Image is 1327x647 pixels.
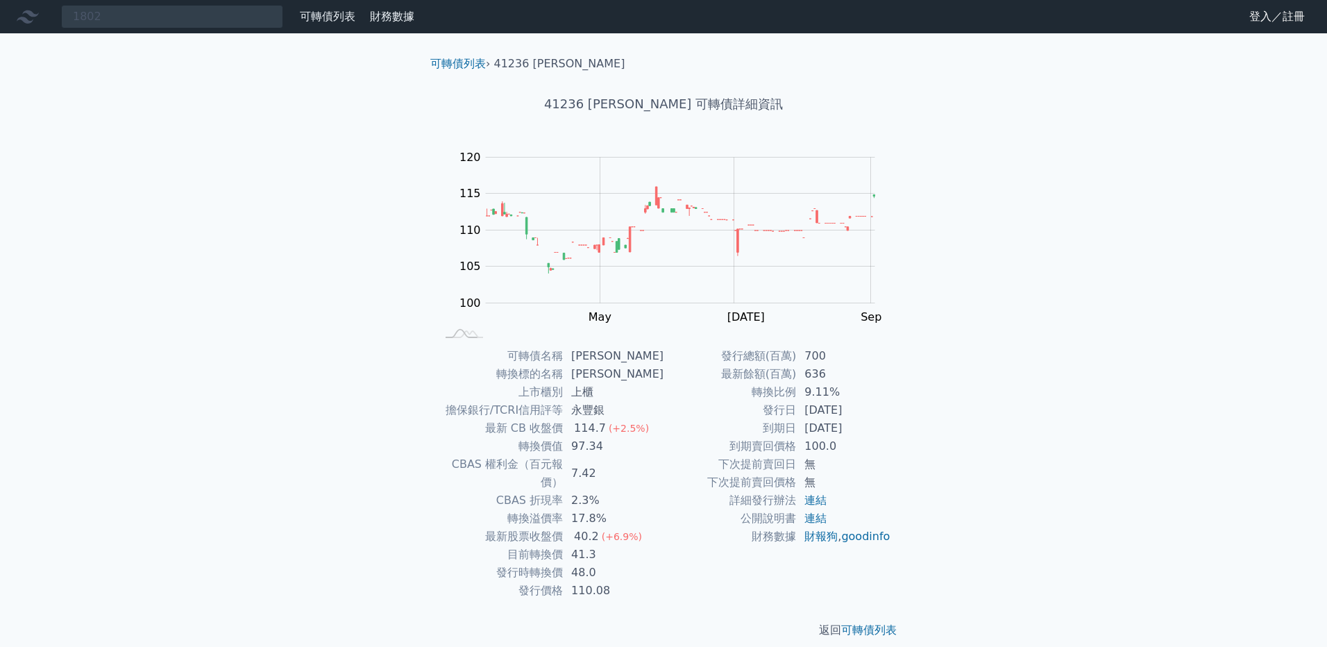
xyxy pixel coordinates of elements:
[1238,6,1316,28] a: 登入／註冊
[796,347,891,365] td: 700
[663,510,796,528] td: 公開說明書
[571,528,602,546] div: 40.2
[370,10,414,23] a: 財務數據
[571,419,609,437] div: 114.7
[663,419,796,437] td: 到期日
[663,437,796,455] td: 到期賣回價格
[300,10,355,23] a: 可轉債列表
[436,419,563,437] td: 最新 CB 收盤價
[419,622,908,639] p: 返回
[452,151,896,323] g: Chart
[796,419,891,437] td: [DATE]
[663,473,796,491] td: 下次提前賣回價格
[563,383,663,401] td: 上櫃
[430,56,490,72] li: ›
[459,224,481,237] tspan: 110
[563,347,663,365] td: [PERSON_NAME]
[436,582,563,600] td: 發行價格
[436,383,563,401] td: 上市櫃別
[663,365,796,383] td: 最新餘額(百萬)
[436,510,563,528] td: 轉換溢價率
[563,546,663,564] td: 41.3
[419,94,908,114] h1: 41236 [PERSON_NAME] 可轉債詳細資訊
[663,383,796,401] td: 轉換比例
[796,401,891,419] td: [DATE]
[796,455,891,473] td: 無
[563,582,663,600] td: 110.08
[494,56,625,72] li: 41236 [PERSON_NAME]
[796,383,891,401] td: 9.11%
[61,5,283,28] input: 搜尋可轉債 代號／名稱
[563,564,663,582] td: 48.0
[436,491,563,510] td: CBAS 折現率
[841,623,897,637] a: 可轉債列表
[436,546,563,564] td: 目前轉換價
[563,455,663,491] td: 7.42
[436,401,563,419] td: 擔保銀行/TCRI信用評等
[796,365,891,383] td: 636
[436,564,563,582] td: 發行時轉換價
[602,531,642,542] span: (+6.9%)
[459,296,481,310] tspan: 100
[563,437,663,455] td: 97.34
[663,347,796,365] td: 發行總額(百萬)
[459,187,481,200] tspan: 115
[563,510,663,528] td: 17.8%
[663,455,796,473] td: 下次提前賣回日
[663,528,796,546] td: 財務數據
[804,530,838,543] a: 財報狗
[796,473,891,491] td: 無
[436,528,563,546] td: 最新股票收盤價
[796,437,891,455] td: 100.0
[663,401,796,419] td: 發行日
[609,423,649,434] span: (+2.5%)
[436,365,563,383] td: 轉換標的名稱
[459,260,481,273] tspan: 105
[430,57,486,70] a: 可轉債列表
[436,455,563,491] td: CBAS 權利金（百元報價）
[727,310,765,323] tspan: [DATE]
[563,365,663,383] td: [PERSON_NAME]
[436,437,563,455] td: 轉換價值
[841,530,890,543] a: goodinfo
[589,310,611,323] tspan: May
[663,491,796,510] td: 詳細發行辦法
[563,491,663,510] td: 2.3%
[459,151,481,164] tspan: 120
[796,528,891,546] td: ,
[861,310,881,323] tspan: Sep
[804,512,827,525] a: 連結
[563,401,663,419] td: 永豐銀
[804,494,827,507] a: 連結
[436,347,563,365] td: 可轉債名稱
